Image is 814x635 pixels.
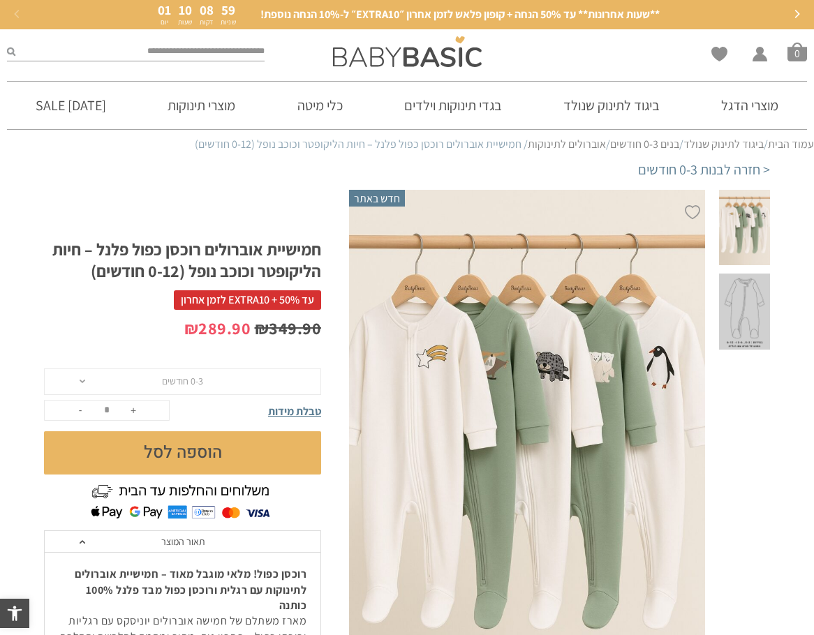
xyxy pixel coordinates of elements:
a: כלי מיטה [276,82,364,129]
span: חדש באתר [349,190,405,207]
p: דקות [200,19,214,26]
span: 01 [158,1,171,18]
p: שעות [178,19,193,26]
span: ₪ [255,317,269,339]
a: ביגוד לתינוק שנולד [683,137,764,151]
span: עד 50% + EXTRA10 לזמן אחרון [174,290,321,310]
span: **שעות אחרונות** עד 50% הנחה + קופון פלאש לזמן אחרון ״EXTRA10״ ל-10% הנחה נוספת! [260,7,660,22]
span: 10 [179,1,192,18]
a: בנים 0-3 חודשים [610,137,679,151]
span: 59 [221,1,235,18]
a: < חזרה לבנות 0-3 חודשים [638,160,770,179]
img: Baby Basic בגדי תינוקות וילדים אונליין [333,36,482,67]
span: ₪ [184,317,199,339]
span: טבלת מידות [268,404,321,419]
span: סל קניות [787,42,807,61]
a: ביגוד לתינוק שנולד [542,82,681,129]
input: כמות המוצר [93,401,121,420]
strong: רוכסן כפול! מלאי מוגבל מאוד – חמישיית אוברולים לתינוקות עם רגלית ורוכסן כפול מבד פלנל 100% כותנה [75,567,306,613]
p: יום [158,19,171,26]
a: עמוד הבית [768,137,814,151]
a: Wishlist [711,47,727,61]
p: שניות [221,19,237,26]
a: מוצרי הדגל [700,82,799,129]
button: - [70,401,91,420]
span: 08 [200,1,214,18]
a: **שעות אחרונות** עד 50% הנחה + קופון פלאש לזמן אחרון ״EXTRA10״ ל-10% הנחה נוספת!01יום10שעות08דקות... [21,3,793,26]
button: Next [786,4,807,25]
a: סל קניות0 [787,42,807,61]
a: [DATE] SALE [15,82,127,129]
a: אוברולים לתינוקות [528,137,606,151]
bdi: 349.90 [255,317,322,339]
a: תאור המוצר [45,531,320,553]
h1: חמישיית אוברולים רוכסן כפול פלנל – חיות הליקופטר וכוכב נופל (0-12 חודשים) [44,239,321,282]
span: 0-3 חודשים [162,375,203,387]
bdi: 289.90 [184,317,251,339]
button: הוספה לסל [44,431,321,475]
a: מוצרי תינוקות [147,82,256,129]
button: + [123,401,144,420]
span: Wishlist [711,47,727,66]
a: בגדי תינוקות וילדים [383,82,523,129]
